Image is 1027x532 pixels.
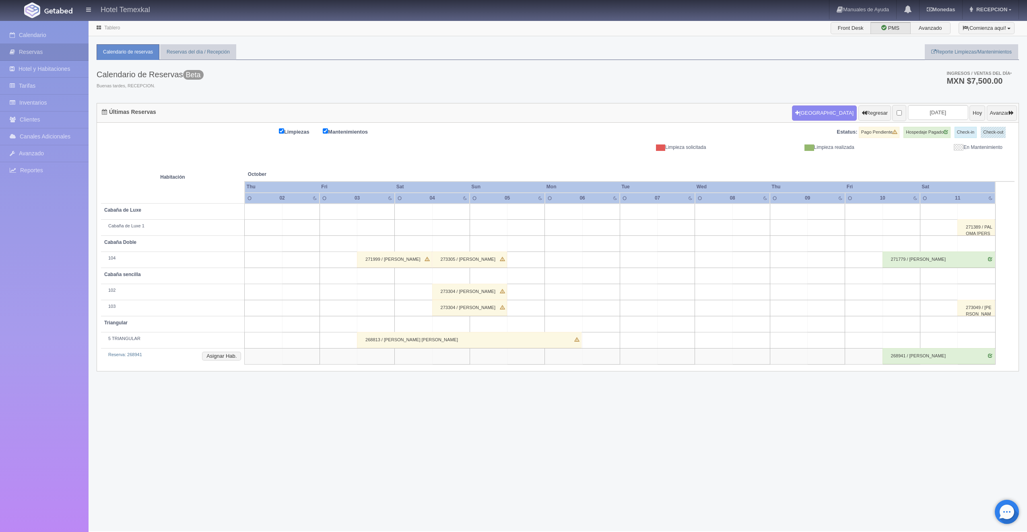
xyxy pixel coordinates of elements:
[97,44,159,60] a: Calendario de reservas
[101,4,150,14] h4: Hotel Temexkal
[357,332,582,348] div: 268813 / [PERSON_NAME] [PERSON_NAME]
[97,70,204,79] h3: Calendario de Reservas
[871,195,895,202] div: 10
[183,70,204,80] span: Beta
[545,181,620,192] th: Mon
[248,171,392,178] span: October
[837,128,857,136] label: Estatus:
[104,320,128,326] b: Triangular
[927,6,955,12] b: Monedas
[920,181,995,192] th: Sat
[564,144,712,151] div: Limpieza solicitada
[955,127,977,138] label: Check-in
[104,223,241,229] div: Cabaña de Luxe 1
[160,174,185,180] strong: Habitación
[957,300,995,316] div: 273049 / [PERSON_NAME]
[796,195,819,202] div: 09
[470,181,545,192] th: Sun
[102,109,156,115] h4: Últimas Reservas
[24,2,40,18] img: Getabed
[245,181,320,192] th: Thu
[860,144,1008,151] div: En Mantenimiento
[345,195,369,202] div: 03
[974,6,1007,12] span: RECEPCION
[845,181,920,192] th: Fri
[859,127,899,138] label: Pago Pendiente
[947,77,1012,85] h3: MXN $7,500.00
[721,195,744,202] div: 08
[695,181,770,192] th: Wed
[432,284,507,300] div: 273304 / [PERSON_NAME]
[97,83,204,89] span: Buenas tardes, RECEPCION.
[323,128,328,134] input: Mantenimientos
[104,207,141,213] b: Cabaña de Luxe
[959,22,1015,34] button: ¡Comienza aquí!
[903,127,951,138] label: Hospedaje Pagado
[104,272,141,277] b: Cabaña sencilla
[104,255,241,262] div: 104
[858,105,891,121] button: Regresar
[957,219,995,235] div: 271389 / PALOMA [PERSON_NAME]
[870,22,911,34] label: PMS
[620,181,695,192] th: Tue
[770,181,845,192] th: Thu
[104,25,120,31] a: Tablero
[432,300,507,316] div: 273304 / [PERSON_NAME]
[981,127,1006,138] label: Check-out
[495,195,519,202] div: 05
[160,44,236,60] a: Reservas del día / Recepción
[279,127,322,136] label: Limpiezas
[279,128,284,134] input: Limpiezas
[108,352,142,357] a: Reserva: 268941
[969,105,985,121] button: Hoy
[925,44,1018,60] a: Reporte Limpiezas/Mantenimientos
[571,195,594,202] div: 06
[320,181,395,192] th: Fri
[645,195,669,202] div: 07
[202,352,241,361] button: Asignar Hab.
[357,252,432,268] div: 271999 / [PERSON_NAME]
[831,22,871,34] label: Front Desk
[395,181,470,192] th: Sat
[323,127,380,136] label: Mantenimientos
[104,336,241,342] div: 5 TRIANGULAR
[270,195,294,202] div: 02
[987,105,1017,121] button: Avanzar
[946,195,969,202] div: 11
[792,105,857,121] button: [GEOGRAPHIC_DATA]
[432,252,507,268] div: 273305 / [PERSON_NAME]
[947,71,1012,76] span: Ingresos / Ventas del día
[883,348,995,364] div: 268941 / [PERSON_NAME]
[712,144,860,151] div: Limpieza realizada
[883,252,995,268] div: 271779 / [PERSON_NAME]
[104,303,241,310] div: 103
[104,239,136,245] b: Cabaña Doble
[44,8,72,14] img: Getabed
[104,287,241,294] div: 102
[421,195,444,202] div: 04
[910,22,951,34] label: Avanzado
